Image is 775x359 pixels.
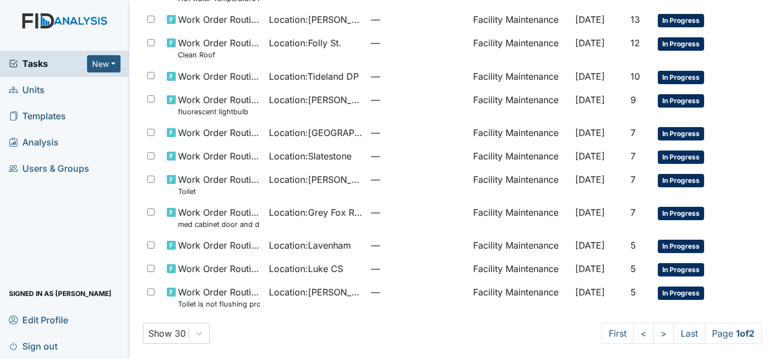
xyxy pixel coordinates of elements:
span: Edit Profile [9,311,68,328]
button: New [87,55,121,72]
td: Facility Maintenance [469,234,571,258]
span: In Progress [658,94,704,108]
span: Work Order Routine [178,149,260,163]
span: Location : Luke CS [269,262,343,275]
td: Facility Maintenance [469,201,571,234]
span: Users & Groups [9,160,89,177]
span: — [371,70,464,83]
span: Work Order Routine Toilet is not flushing properly. [178,285,260,309]
td: Facility Maintenance [469,122,571,145]
td: Facility Maintenance [469,145,571,168]
td: Facility Maintenance [469,281,571,314]
span: — [371,173,464,186]
span: In Progress [658,151,704,164]
span: [DATE] [575,14,605,25]
td: Facility Maintenance [469,258,571,281]
span: Work Order Routine [178,126,260,139]
span: 5 [630,287,636,298]
small: Clean Roof [178,50,260,60]
span: Units [9,81,45,99]
span: In Progress [658,71,704,84]
td: Facility Maintenance [469,65,571,89]
span: [DATE] [575,94,605,105]
span: Location : Slatestone [269,149,352,163]
strong: 1 of 2 [736,328,754,339]
span: In Progress [658,263,704,276]
span: Work Order Routine [178,262,260,275]
span: Location : [PERSON_NAME]. ICF [269,285,362,299]
small: med cabinet door and drawer [178,219,260,230]
span: — [371,149,464,163]
span: 5 [630,240,636,251]
span: [DATE] [575,207,605,218]
span: Work Order Routine [178,239,260,252]
span: Location : Lavenham [269,239,351,252]
span: [DATE] [575,240,605,251]
span: Location : Grey Fox Run [269,206,362,219]
span: Page [705,323,762,344]
a: Last [673,323,705,344]
span: [DATE] [575,174,605,185]
span: — [371,262,464,275]
span: Location : Folly St. [269,36,341,50]
span: 9 [630,94,636,105]
span: In Progress [658,14,704,27]
span: In Progress [658,127,704,140]
span: Work Order Routine Clean Roof [178,36,260,60]
span: [DATE] [575,37,605,48]
span: In Progress [658,240,704,253]
td: Facility Maintenance [469,89,571,122]
td: Facility Maintenance [469,32,571,65]
small: Toilet [178,186,260,197]
td: Facility Maintenance [469,8,571,32]
span: Work Order Routine Toilet [178,173,260,197]
span: 7 [630,151,636,162]
span: [DATE] [575,287,605,298]
span: 7 [630,127,636,138]
span: — [371,13,464,26]
nav: task-pagination [601,323,762,344]
span: Sign out [9,337,57,355]
span: 5 [630,263,636,274]
span: Location : [GEOGRAPHIC_DATA] [269,126,362,139]
span: Location : [PERSON_NAME] House [269,13,362,26]
span: 13 [630,14,640,25]
span: [DATE] [575,71,605,82]
a: < [633,323,654,344]
span: Work Order Routine fluorescent lightbulb [178,93,260,117]
span: Location : Tideland DP [269,70,359,83]
span: In Progress [658,37,704,51]
span: — [371,206,464,219]
span: In Progress [658,207,704,220]
small: fluorescent lightbulb [178,106,260,117]
span: — [371,239,464,252]
span: Signed in as [PERSON_NAME] [9,285,112,302]
span: 12 [630,37,640,48]
span: Location : [PERSON_NAME] House [269,173,362,186]
span: Work Order Routine med cabinet door and drawer [178,206,260,230]
div: Show 30 [149,327,186,340]
span: Analysis [9,134,59,151]
span: [DATE] [575,127,605,138]
span: [DATE] [575,151,605,162]
span: — [371,36,464,50]
span: — [371,285,464,299]
span: Location : [PERSON_NAME] House [269,93,362,106]
small: Toilet is not flushing properly. [178,299,260,309]
a: > [653,323,674,344]
a: First [601,323,634,344]
span: In Progress [658,174,704,187]
span: — [371,93,464,106]
span: 10 [630,71,640,82]
span: [DATE] [575,263,605,274]
span: Work Order Routine [178,70,260,83]
span: 7 [630,207,636,218]
span: — [371,126,464,139]
span: Templates [9,108,66,125]
td: Facility Maintenance [469,168,571,201]
a: Tasks [9,57,87,70]
span: In Progress [658,287,704,300]
span: Work Order Routine [178,13,260,26]
span: 7 [630,174,636,185]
